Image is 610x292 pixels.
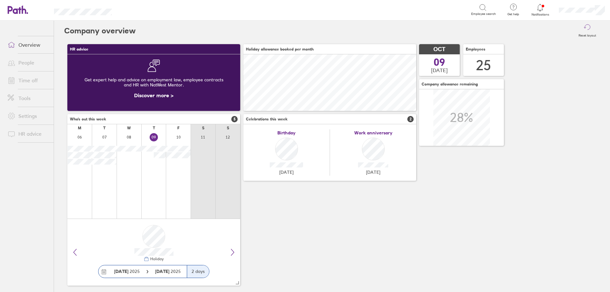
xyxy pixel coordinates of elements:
[231,116,238,122] span: 5
[575,21,600,41] button: Reset layout
[354,130,392,135] span: Work anniversary
[471,12,496,16] span: Employee search
[129,7,145,12] div: Search
[177,126,180,130] div: F
[127,126,131,130] div: W
[149,257,164,261] div: Holiday
[246,117,288,121] span: Celebrations this week
[434,57,445,67] span: 09
[431,67,448,73] span: [DATE]
[433,46,445,53] span: OCT
[3,56,54,69] a: People
[422,82,478,86] span: Company allowance remaining
[476,57,491,73] div: 25
[3,74,54,87] a: Time off
[277,130,295,135] span: Birthday
[279,170,294,175] span: [DATE]
[153,126,155,130] div: T
[187,265,209,278] div: 2 days
[155,269,181,274] span: 2025
[3,38,54,51] a: Overview
[366,170,380,175] span: [DATE]
[64,21,136,41] h2: Company overview
[227,126,229,130] div: S
[72,72,235,92] div: Get expert help and advice on employment law, employee contracts and HR with NatWest Mentor.
[70,117,106,121] span: Who's out this week
[70,47,88,51] span: HR advice
[155,268,171,274] strong: [DATE]
[202,126,204,130] div: S
[3,92,54,105] a: Tools
[407,116,414,122] span: 2
[78,126,81,130] div: M
[134,92,173,98] a: Discover more >
[114,268,128,274] strong: [DATE]
[3,110,54,122] a: Settings
[575,32,600,37] label: Reset layout
[466,47,485,51] span: Employees
[530,3,551,17] a: Notifications
[503,12,524,16] span: Get help
[103,126,105,130] div: T
[114,269,140,274] span: 2025
[530,13,551,17] span: Notifications
[3,127,54,140] a: HR advice
[246,47,314,51] span: Holiday allowance booked per month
